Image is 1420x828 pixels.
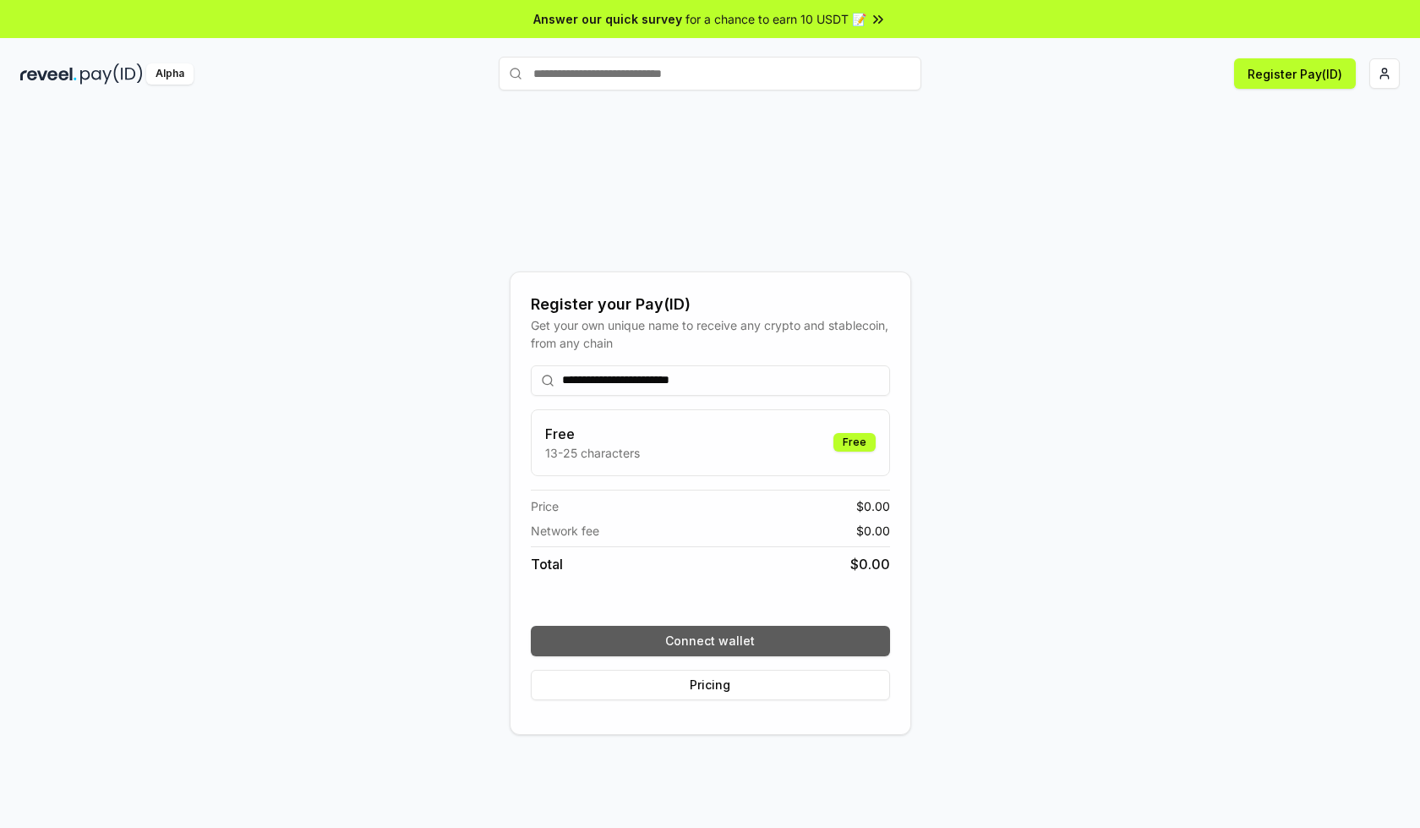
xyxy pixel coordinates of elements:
button: Connect wallet [531,626,890,656]
span: $ 0.00 [850,554,890,574]
span: Total [531,554,563,574]
h3: Free [545,424,640,444]
div: Register your Pay(ID) [531,293,890,316]
div: Get your own unique name to receive any crypto and stablecoin, from any chain [531,316,890,352]
span: Answer our quick survey [533,10,682,28]
span: Price [531,497,559,515]
img: reveel_dark [20,63,77,85]
div: Alpha [146,63,194,85]
button: Register Pay(ID) [1234,58,1356,89]
img: pay_id [80,63,143,85]
span: for a chance to earn 10 USDT 📝 [685,10,866,28]
p: 13-25 characters [545,444,640,462]
div: Free [833,433,876,452]
span: $ 0.00 [856,522,890,540]
span: Network fee [531,522,599,540]
button: Pricing [531,670,890,700]
span: $ 0.00 [856,497,890,515]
